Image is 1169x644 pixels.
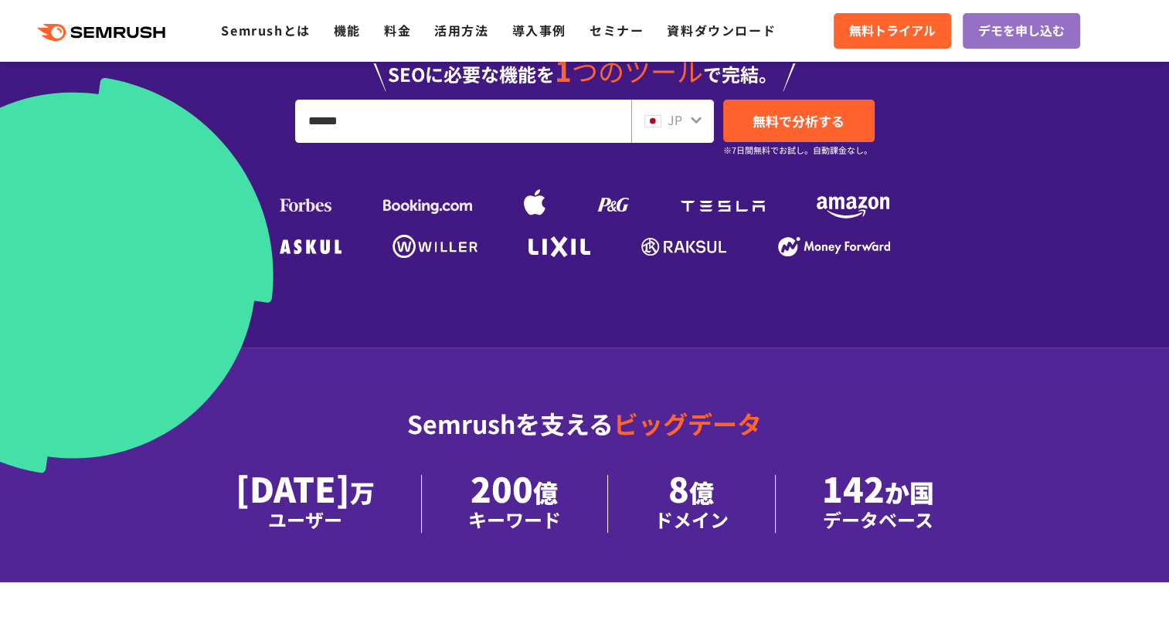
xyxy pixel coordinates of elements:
a: デモを申し込む [963,13,1080,49]
input: URL、キーワードを入力してください [296,100,630,142]
span: つのツール [572,52,703,90]
span: 無料で分析する [753,111,844,130]
span: 億 [533,474,558,510]
div: Semrushを支える [141,397,1029,475]
a: 資料ダウンロード [667,21,776,39]
li: 8 [608,475,776,533]
a: 導入事例 [512,21,566,39]
span: 無料トライアル [849,21,936,41]
span: ビッグデータ [613,405,762,441]
a: 活用方法 [434,21,488,39]
div: SEOに必要な機能を [141,40,1029,91]
div: キーワード [468,506,561,533]
span: 億 [689,474,714,510]
span: JP [668,110,682,129]
a: 機能 [334,21,361,39]
span: デモを申し込む [978,21,1065,41]
li: 200 [422,475,608,533]
span: で完結。 [703,60,777,87]
small: ※7日間無料でお試し。自動課金なし。 [723,143,872,158]
span: 1 [555,49,572,90]
a: Semrushとは [221,21,310,39]
a: 無料トライアル [834,13,951,49]
div: ドメイン [654,506,729,533]
li: 142 [776,475,980,533]
span: か国 [885,474,934,510]
a: 料金 [384,21,411,39]
a: セミナー [590,21,644,39]
a: 無料で分析する [723,100,875,142]
div: データベース [822,506,934,533]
